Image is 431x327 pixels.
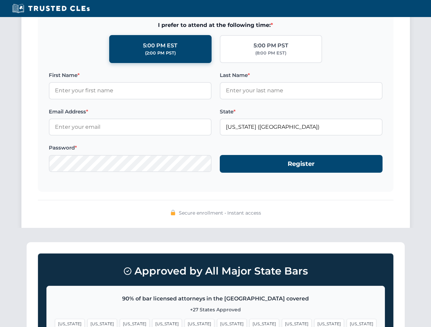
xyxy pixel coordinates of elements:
[49,82,212,99] input: Enter your first name
[10,3,92,14] img: Trusted CLEs
[254,41,288,50] div: 5:00 PM PST
[49,119,212,136] input: Enter your email
[220,108,383,116] label: State
[220,119,383,136] input: Missouri (MO)
[49,144,212,152] label: Password
[143,41,177,50] div: 5:00 PM EST
[179,209,261,217] span: Secure enrollment • Instant access
[145,50,176,57] div: (2:00 PM PST)
[46,262,385,280] h3: Approved by All Major State Bars
[255,50,286,57] div: (8:00 PM EST)
[220,82,383,99] input: Enter your last name
[55,306,376,313] p: +27 States Approved
[220,155,383,173] button: Register
[170,210,176,215] img: 🔒
[55,294,376,303] p: 90% of bar licensed attorneys in the [GEOGRAPHIC_DATA] covered
[49,21,383,30] span: I prefer to attend at the following time:
[49,71,212,79] label: First Name
[49,108,212,116] label: Email Address
[220,71,383,79] label: Last Name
